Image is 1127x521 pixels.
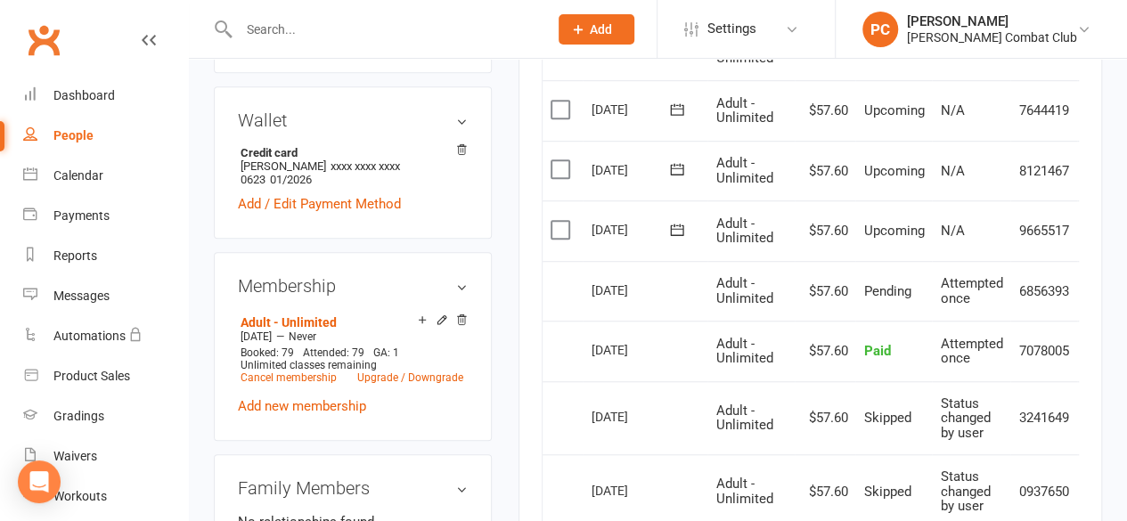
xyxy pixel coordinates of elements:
div: [DATE] [591,216,673,243]
div: People [53,128,94,142]
a: Calendar [23,156,188,196]
span: Booked: 79 [241,346,294,359]
span: Upcoming [863,163,924,179]
div: [PERSON_NAME] [907,13,1077,29]
h3: Family Members [238,478,468,498]
span: N/A [940,102,964,118]
div: Automations [53,329,126,343]
td: 7644419 [1010,80,1077,141]
div: Payments [53,208,110,223]
strong: Credit card [241,146,459,159]
a: Reports [23,236,188,276]
div: [DATE] [591,336,673,363]
span: Adult - Unlimited [715,476,772,507]
div: PC [862,12,898,47]
div: Dashboard [53,88,115,102]
div: [PERSON_NAME] Combat Club [907,29,1077,45]
a: Automations [23,316,188,356]
span: Attempted once [940,336,1002,367]
div: [DATE] [591,95,673,123]
a: Dashboard [23,76,188,116]
div: Gradings [53,409,104,423]
span: Upcoming [863,102,924,118]
span: Upcoming [863,223,924,239]
a: Cancel membership [241,371,337,384]
span: Pending [863,283,911,299]
td: $57.60 [795,80,855,141]
span: Adult - Unlimited [715,403,772,434]
span: xxxx xxxx xxxx 0623 [241,159,400,186]
a: Upgrade / Downgrade [357,371,463,384]
input: Search... [233,17,535,42]
a: People [23,116,188,156]
td: $57.60 [795,321,855,381]
div: [DATE] [591,276,673,304]
span: Adult - Unlimited [715,216,772,247]
span: Attended: 79 [303,346,364,359]
td: $57.60 [795,381,855,455]
span: Adult - Unlimited [715,275,772,306]
span: Add [590,22,612,37]
a: Product Sales [23,356,188,396]
td: 3241649 [1010,381,1077,455]
td: 6856393 [1010,261,1077,322]
div: Workouts [53,489,107,503]
div: [DATE] [591,156,673,183]
a: Adult - Unlimited [241,315,337,330]
h3: Membership [238,276,468,296]
span: Attempted once [940,275,1002,306]
div: — [236,330,468,344]
h3: Wallet [238,110,468,130]
td: 7078005 [1010,321,1077,381]
div: Waivers [53,449,97,463]
div: Messages [53,289,110,303]
a: Messages [23,276,188,316]
span: Adult - Unlimited [715,95,772,126]
li: [PERSON_NAME] [238,143,468,189]
td: $57.60 [795,261,855,322]
span: Status changed by user [940,468,990,514]
span: Paid [863,343,890,359]
span: [DATE] [241,330,272,343]
span: N/A [940,163,964,179]
td: 9665517 [1010,200,1077,261]
span: Unlimited classes remaining [241,359,377,371]
div: Product Sales [53,369,130,383]
a: Workouts [23,476,188,517]
td: $57.60 [795,141,855,201]
div: [DATE] [591,476,673,504]
span: Skipped [863,484,911,500]
div: Open Intercom Messenger [18,460,61,503]
span: Status changed by user [940,395,990,441]
a: Add new membership [238,398,366,414]
span: Adult - Unlimited [715,336,772,367]
span: Settings [707,9,756,49]
span: N/A [940,223,964,239]
td: 8121467 [1010,141,1077,201]
span: Adult - Unlimited [715,155,772,186]
a: Clubworx [21,18,66,62]
div: Calendar [53,168,103,183]
span: Never [289,330,316,343]
td: $57.60 [795,200,855,261]
span: 01/2026 [270,173,312,186]
a: Payments [23,196,188,236]
span: Skipped [863,410,911,426]
a: Gradings [23,396,188,436]
div: Reports [53,248,97,263]
a: Add / Edit Payment Method [238,193,401,215]
button: Add [559,14,634,45]
span: GA: 1 [373,346,399,359]
a: Waivers [23,436,188,476]
div: [DATE] [591,403,673,430]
